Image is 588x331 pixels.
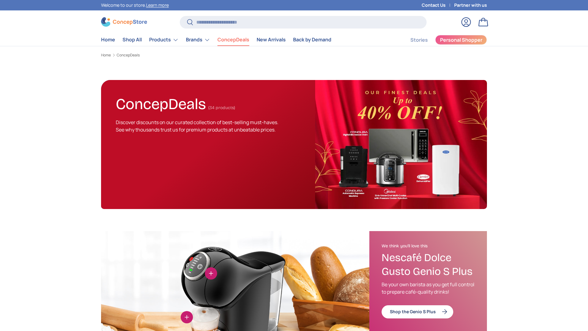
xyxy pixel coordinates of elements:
a: Contact Us [422,2,454,9]
a: Learn more [146,2,169,8]
span: (34 products) [208,105,235,110]
h1: ConcepDeals [116,93,206,113]
span: Discover discounts on our curated collection of best-selling must-haves. See why thousands trust ... [116,119,278,133]
p: Be your own barista as you get full control to prepare café-quality drinks! [382,281,475,295]
h2: We think you'll love this [382,243,475,249]
summary: Brands [182,34,214,46]
span: Personal Shopper [440,37,482,42]
a: Products [149,34,179,46]
a: ConcepDeals [117,53,140,57]
h3: Nescafé Dolce Gusto Genio S Plus [382,251,475,279]
p: Welcome to our store. [101,2,169,9]
a: Home [101,34,115,46]
img: ConcepDeals [315,80,487,209]
a: Shop All [123,34,142,46]
a: Partner with us [454,2,487,9]
img: ConcepStore [101,17,147,27]
nav: Breadcrumbs [101,52,487,58]
a: Home [101,53,111,57]
a: Shop the Genio S Plus [382,305,453,318]
a: Stories [410,34,428,46]
a: ConcepDeals [217,34,249,46]
nav: Secondary [396,34,487,46]
a: Back by Demand [293,34,331,46]
a: Personal Shopper [435,35,487,45]
nav: Primary [101,34,331,46]
a: New Arrivals [257,34,286,46]
summary: Products [145,34,182,46]
a: Brands [186,34,210,46]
